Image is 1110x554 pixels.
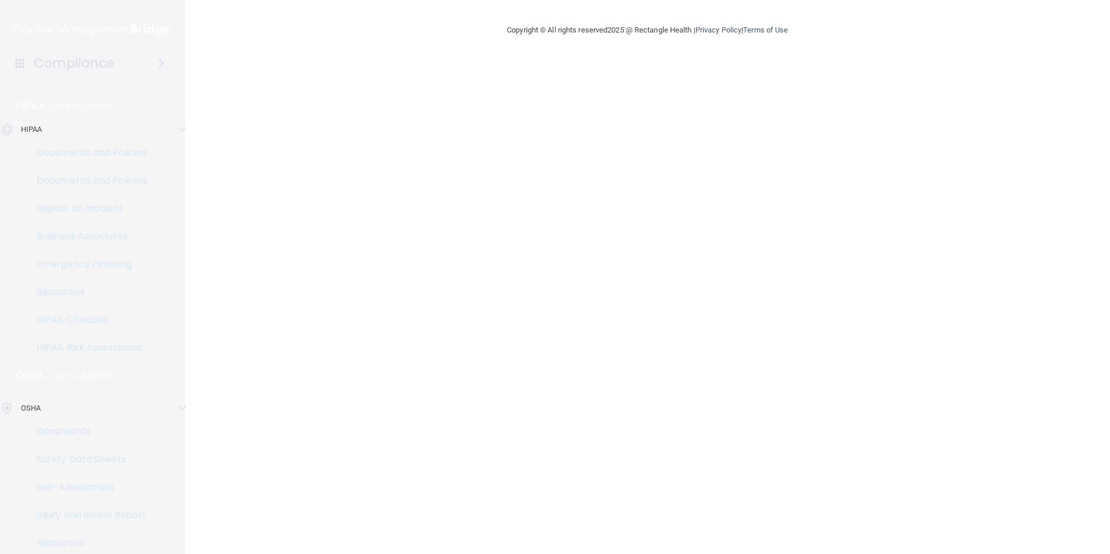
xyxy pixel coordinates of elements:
[21,123,42,136] p: HIPAA
[8,175,166,186] p: Documents and Policies
[8,147,166,159] p: Documents and Policies
[8,454,166,465] p: Safety Data Sheets
[16,99,45,113] p: HIPAA
[695,26,741,34] a: Privacy Policy
[8,537,166,549] p: Resources
[8,481,166,493] p: Self-Assessment
[8,509,166,521] p: Injury and Illness Report
[51,99,113,113] p: Learn More!
[743,26,788,34] a: Terms of Use
[21,401,41,415] p: OSHA
[8,231,166,242] p: Business Associates
[8,314,166,326] p: HIPAA Checklist
[51,369,112,383] p: Learn More!
[435,12,859,49] div: Copyright © All rights reserved 2025 @ Rectangle Health | |
[8,258,166,270] p: Emergency Planning
[8,286,166,298] p: Resources
[13,18,171,41] img: PMB logo
[8,203,166,214] p: Report an Incident
[8,342,166,354] p: HIPAA Risk Assessment
[8,426,166,437] p: Documents
[34,55,114,71] h4: Compliance
[16,369,45,383] p: OSHA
